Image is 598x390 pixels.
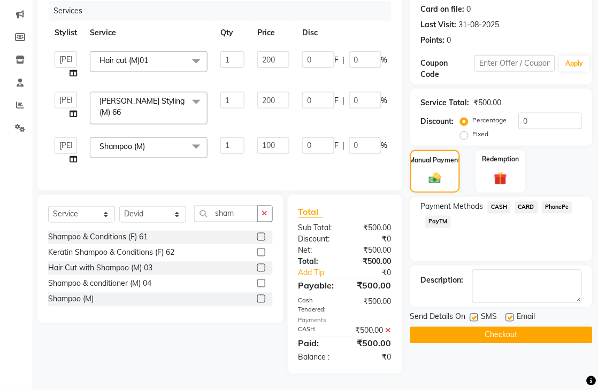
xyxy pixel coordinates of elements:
[345,337,400,350] div: ₹500.00
[290,223,345,234] div: Sub Total:
[345,245,400,256] div: ₹500.00
[48,278,151,290] div: Shampoo & conditioner (M) 04
[298,207,323,218] span: Total
[251,21,296,45] th: Price
[334,140,339,151] span: F
[48,232,148,243] div: Shampoo & Conditions (F) 61
[345,325,400,337] div: ₹500.00
[421,275,464,286] div: Description:
[425,216,451,228] span: PayTM
[421,35,445,46] div: Points:
[194,206,258,222] input: Search or Scan
[290,245,345,256] div: Net:
[343,140,345,151] span: |
[559,56,590,72] button: Apply
[421,4,465,15] div: Card on file:
[473,129,489,139] label: Fixed
[290,234,345,245] div: Discount:
[474,97,502,108] div: ₹500.00
[381,140,388,151] span: %
[421,116,454,127] div: Discount:
[421,19,457,30] div: Last Visit:
[343,54,345,66] span: |
[343,95,345,106] span: |
[214,21,251,45] th: Qty
[473,115,507,125] label: Percentage
[410,311,466,325] span: Send Details On
[99,142,145,151] span: Shampoo (M)
[517,311,535,325] span: Email
[409,155,461,165] label: Manual Payment
[345,279,400,292] div: ₹500.00
[345,297,400,315] div: ₹500.00
[345,234,400,245] div: ₹0
[482,154,519,164] label: Redemption
[290,256,345,268] div: Total:
[490,170,511,186] img: _gift.svg
[421,58,474,80] div: Coupon Code
[121,107,126,117] a: x
[481,311,497,325] span: SMS
[48,21,83,45] th: Stylist
[515,201,538,214] span: CARD
[296,21,394,45] th: Disc
[49,1,400,21] div: Services
[99,56,148,65] span: Hair cut (M)01
[145,142,150,151] a: x
[148,56,153,65] a: x
[83,21,214,45] th: Service
[354,268,400,279] div: ₹0
[48,263,152,274] div: Hair Cut with Shampoo (M) 03
[425,171,445,185] img: _cash.svg
[345,256,400,268] div: ₹500.00
[474,55,555,72] input: Enter Offer / Coupon Code
[99,96,185,117] span: [PERSON_NAME] Styling (M) 66
[290,325,345,337] div: CASH
[542,201,573,214] span: PhonePe
[290,337,345,350] div: Paid:
[298,316,392,325] div: Payments
[459,19,500,30] div: 31-08-2025
[447,35,451,46] div: 0
[410,327,593,344] button: Checkout
[290,297,345,315] div: Cash Tendered:
[334,95,339,106] span: F
[345,352,400,363] div: ₹0
[345,223,400,234] div: ₹500.00
[48,247,174,259] div: Keratin Shampoo & Conditions (F) 62
[421,97,470,108] div: Service Total:
[334,54,339,66] span: F
[290,352,345,363] div: Balance :
[467,4,471,15] div: 0
[381,54,388,66] span: %
[488,201,511,214] span: CASH
[421,201,484,213] span: Payment Methods
[381,95,388,106] span: %
[290,268,354,279] a: Add Tip
[48,294,94,305] div: Shampoo (M)
[290,279,345,292] div: Payable:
